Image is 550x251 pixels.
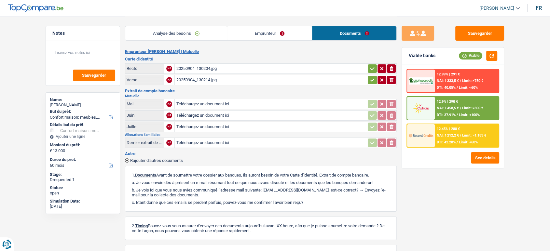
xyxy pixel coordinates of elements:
[50,157,115,162] label: Durée du prêt:
[125,158,183,163] button: Rajouter d'autres documents
[50,109,115,114] label: But du prêt:
[50,142,115,148] label: Montant du prêt:
[127,124,162,129] div: Juillet
[462,106,483,110] span: Limit: >800 €
[474,3,520,14] a: [PERSON_NAME]
[52,31,113,36] h5: Notes
[132,223,390,233] p: 2. Pouvez-vous vous assurer d'envoyer ces documents aujourd'hui avant XX heure, afin que je puiss...
[125,133,397,137] h2: Allocations familiales
[462,79,483,83] span: Limit: >750 €
[50,148,52,153] span: €
[127,66,162,71] div: Recto
[127,77,162,82] div: Verso
[166,140,172,146] div: NA
[166,112,172,118] div: NA
[125,94,397,98] h2: Mutuelle
[459,52,482,59] div: Viable
[50,185,116,191] div: Status:
[166,101,172,107] div: NA
[50,134,116,139] div: Ajouter une ligne
[437,86,456,90] span: DTI: 40.05%
[437,79,459,83] span: NAI: 1 333,5 €
[460,106,461,110] span: /
[437,72,460,76] div: 12.99% | 291 €
[457,113,458,117] span: /
[125,26,227,40] a: Analyse des besoins
[471,152,499,164] button: See details
[125,89,397,93] h3: Extrait de compte bancaire
[125,49,397,54] h2: Emprunteur [PERSON_NAME] | Mutuelle
[125,152,397,156] h3: Autre
[127,101,162,106] div: Mai
[132,180,390,185] p: a. Je vous envoie dès à présent un e-mail résumant tout ce que nous avons discuté et les doc...
[166,124,172,130] div: NA
[166,77,172,83] div: NA
[176,75,365,85] div: 20250904_130214.jpg
[408,53,435,59] div: Viable banks
[462,133,486,138] span: Limit: >1.183 €
[132,173,390,178] p: 1. Avant de soumettre votre dossier aux banques, ils auront besoin de votre Carte d'identité, Ext...
[127,113,162,118] div: Juin
[437,140,456,144] span: DTI: 42.28%
[127,140,162,145] div: Dernier extrait de compte pour vos allocations familiales
[50,172,116,177] div: Stage:
[132,188,390,197] p: b. Je vois ici que vous nous aviez communiqué l’adresse mail suivante: [EMAIL_ADDRESS][DOMAIN_NA...
[460,133,461,138] span: /
[50,97,116,102] div: Name:
[437,99,458,104] div: 12.9% | 290 €
[457,86,458,90] span: /
[455,26,504,41] button: Sauvegarder
[50,122,116,127] div: Détails but du prêt
[459,86,478,90] span: Limit: <60%
[50,102,116,108] div: [PERSON_NAME]
[536,5,542,11] div: fr
[409,77,433,85] img: AlphaCredit
[227,26,312,40] a: Emprunteur
[73,70,115,81] button: Sauvegarder
[166,66,172,72] div: NA
[457,140,458,144] span: /
[437,106,459,110] span: NAI: 1 458,5 €
[437,133,459,138] span: NAI: 1 212,2 €
[132,200,390,205] p: c. Etant donné que ces emails se perdent parfois, pouvez-vous me confirmer l’avoir bien reçu?
[409,102,433,114] img: Cofidis
[437,127,460,131] div: 12.45% | 288 €
[50,199,116,204] div: Simulation Date:
[459,113,480,117] span: Limit: <100%
[437,113,456,117] span: DTI: 37.91%
[8,4,63,12] img: TopCompare Logo
[176,64,365,73] div: 20250904_130204.jpg
[135,223,148,228] span: Timing
[479,6,514,11] span: [PERSON_NAME]
[460,79,461,83] span: /
[125,57,397,61] h3: Carte d'identité
[50,204,116,209] div: [DATE]
[409,129,433,141] img: Record Credits
[130,158,183,163] span: Rajouter d'autres documents
[82,73,106,77] span: Sauvegarder
[50,191,116,196] div: open
[312,26,396,40] a: Documents
[459,140,478,144] span: Limit: <60%
[50,177,116,182] div: Drequested 1
[135,173,156,178] span: Documents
